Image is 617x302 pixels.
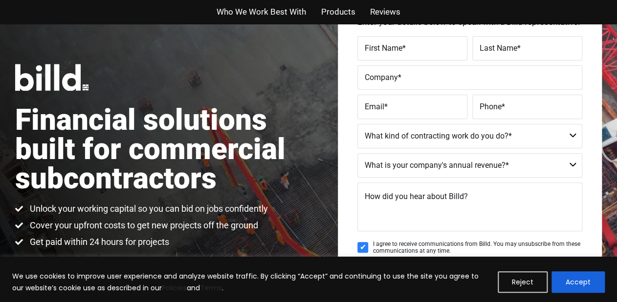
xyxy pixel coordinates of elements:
[480,43,517,52] span: Last Name
[321,5,355,19] a: Products
[27,220,258,231] span: Cover your upfront costs to get new projects off the ground
[357,18,582,26] p: Enter your details below to speak with a Billd representative.
[365,192,468,201] span: How did you hear about Billd?
[498,271,548,293] button: Reject
[27,236,169,248] span: Get paid within 24 hours for projects
[200,283,222,293] a: Terms
[365,101,384,111] span: Email
[480,101,502,111] span: Phone
[373,241,582,255] span: I agree to receive communications from Billd. You may unsubscribe from these communications at an...
[365,72,398,81] span: Company
[15,105,308,193] h1: Financial solutions built for commercial subcontractors
[551,271,605,293] button: Accept
[217,5,306,19] a: Who We Work Best With
[365,43,402,52] span: First Name
[162,283,187,293] a: Policies
[27,203,268,215] span: Unlock your working capital so you can bid on jobs confidently
[370,5,400,19] a: Reviews
[357,242,368,253] input: I agree to receive communications from Billd. You may unsubscribe from these communications at an...
[12,270,490,294] p: We use cookies to improve user experience and analyze website traffic. By clicking “Accept” and c...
